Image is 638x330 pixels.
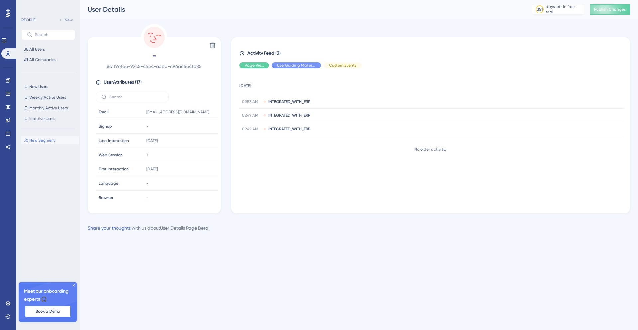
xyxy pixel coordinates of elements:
[239,147,621,152] div: No older activity.
[268,99,310,104] span: INTEGRATED_WITH_ERP
[99,181,118,186] span: Language
[268,126,310,132] span: INTEGRATED_WITH_ERP
[21,104,75,112] button: Monthly Active Users
[99,138,129,143] span: Last Interaction
[537,7,543,12] div: 351
[21,83,75,91] button: New Users
[29,105,68,111] span: Monthly Active Users
[29,57,56,62] span: All Companies
[56,16,75,24] button: New
[29,47,45,52] span: All Users
[21,56,75,64] button: All Companies
[242,113,261,118] span: 09.49 AM
[242,126,261,132] span: 09.42 AM
[21,93,75,101] button: Weekly Active Users
[99,166,129,172] span: First Interaction
[109,95,163,99] input: Search
[35,32,69,37] input: Search
[96,62,213,70] span: # c1f9efae-92c5-46e4-adbd-c96a65e4fb85
[146,152,148,158] span: 1
[36,309,60,314] span: Book a Demo
[146,195,148,200] span: -
[21,136,79,144] button: New Segment
[99,124,112,129] span: Signup
[21,115,75,123] button: Inactive Users
[245,63,264,68] span: Page View
[242,99,261,104] span: 09.53 AM
[590,4,630,15] button: Publish Changes
[146,138,158,143] time: [DATE]
[610,304,630,324] iframe: UserGuiding AI Assistant Launcher
[146,109,209,115] span: [EMAIL_ADDRESS][DOMAIN_NAME]
[329,63,356,68] span: Custom Events
[24,287,72,303] span: Meet our onboarding experts 🎧
[21,45,75,53] button: All Users
[146,181,148,186] span: -
[277,63,316,68] span: UserGuiding Material
[29,84,48,89] span: New Users
[21,17,35,23] div: PEOPLE
[247,49,281,57] span: Activity Feed (3)
[88,224,209,232] div: with us about User Details Page Beta .
[146,124,148,129] span: -
[25,306,70,317] button: Book a Demo
[104,78,142,86] span: User Attributes ( 17 )
[96,51,213,61] span: -
[88,225,131,231] a: Share your thoughts
[594,7,626,12] span: Publish Changes
[239,74,624,95] td: [DATE]
[546,4,583,15] div: days left in free trial
[29,95,66,100] span: Weekly Active Users
[146,167,158,171] time: [DATE]
[88,5,515,14] div: User Details
[29,138,55,143] span: New Segment
[65,17,73,23] span: New
[29,116,55,121] span: Inactive Users
[268,113,310,118] span: INTEGRATED_WITH_ERP
[99,109,109,115] span: Email
[99,152,123,158] span: Web Session
[99,195,113,200] span: Browser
